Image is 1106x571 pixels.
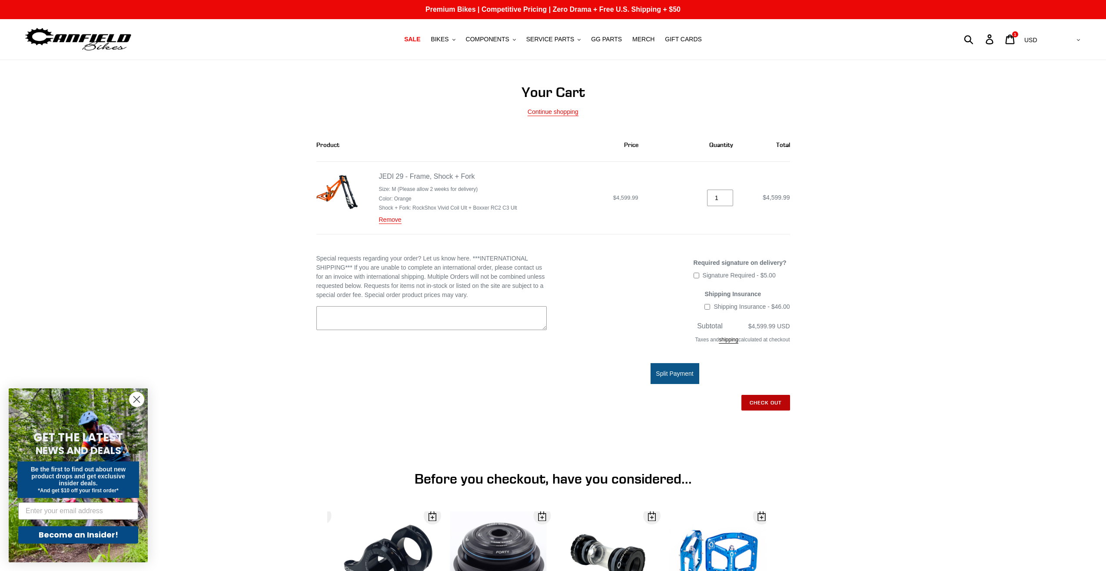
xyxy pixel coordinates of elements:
[316,84,790,100] h1: Your Cart
[648,128,743,162] th: Quantity
[18,526,138,544] button: Become an Insider!
[714,303,790,310] span: Shipping Insurance - $46.00
[404,36,420,43] span: SALE
[632,36,654,43] span: MERCH
[316,254,547,300] label: Special requests regarding your order? Let us know here. ***INTERNATIONAL SHIPPING*** If you are ...
[462,33,520,45] button: COMPONENTS
[316,171,358,213] img: JEDI 29 - Frame, Shock + Fork
[560,427,790,446] iframe: PayPal-paypal
[741,395,790,411] input: Check out
[719,337,738,344] a: shipping
[426,33,459,45] button: BIKES
[522,33,585,45] button: SERVICE PARTS
[400,33,425,45] a: SALE
[379,204,517,212] li: Shock + Fork: RockShox Vivid Coil Ult + Boxxer RC2 C3 Ult
[33,430,123,445] span: GET THE LATEST
[665,36,702,43] span: GIFT CARDS
[587,33,626,45] a: GG PARTS
[763,194,790,201] span: $4,599.99
[1000,30,1021,49] a: 1
[466,36,509,43] span: COMPONENTS
[38,488,118,494] span: *And get $10 off your first order*
[529,128,648,162] th: Price
[340,471,766,487] h1: Before you checkout, have you considered...
[18,502,138,520] input: Enter your email address
[743,128,790,162] th: Total
[31,466,126,487] span: Be the first to find out about new product drops and get exclusive insider deals.
[697,322,723,330] span: Subtotal
[24,26,133,53] img: Canfield Bikes
[703,272,776,279] span: Signature Required - $5.00
[656,370,693,377] span: Split Payment
[591,36,622,43] span: GG PARTS
[704,304,710,310] input: Shipping Insurance - $46.00
[748,323,790,330] span: $4,599.99 USD
[1014,32,1016,37] span: 1
[431,36,448,43] span: BIKES
[694,273,699,278] input: Signature Required - $5.00
[379,185,517,193] li: Size: M (Please allow 2 weeks for delivery)
[379,195,517,203] li: Color: Orange
[379,184,517,212] ul: Product details
[651,363,699,384] button: Split Payment
[379,216,402,224] a: Remove JEDI 29 - Frame, Shock + Fork - M (Please allow 2 weeks for delivery) / Orange / RockShox ...
[694,259,787,266] span: Required signature on delivery?
[528,108,578,116] a: Continue shopping
[316,128,530,162] th: Product
[704,291,761,297] span: Shipping Insurance
[560,331,790,352] div: Taxes and calculated at checkout
[36,444,121,457] span: NEWS AND DEALS
[379,173,475,180] a: JEDI 29 - Frame, Shock + Fork
[129,392,144,407] button: Close dialog
[969,30,991,49] input: Search
[526,36,574,43] span: SERVICE PARTS
[661,33,706,45] a: GIFT CARDS
[613,194,638,201] span: $4,599.99
[628,33,659,45] a: MERCH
